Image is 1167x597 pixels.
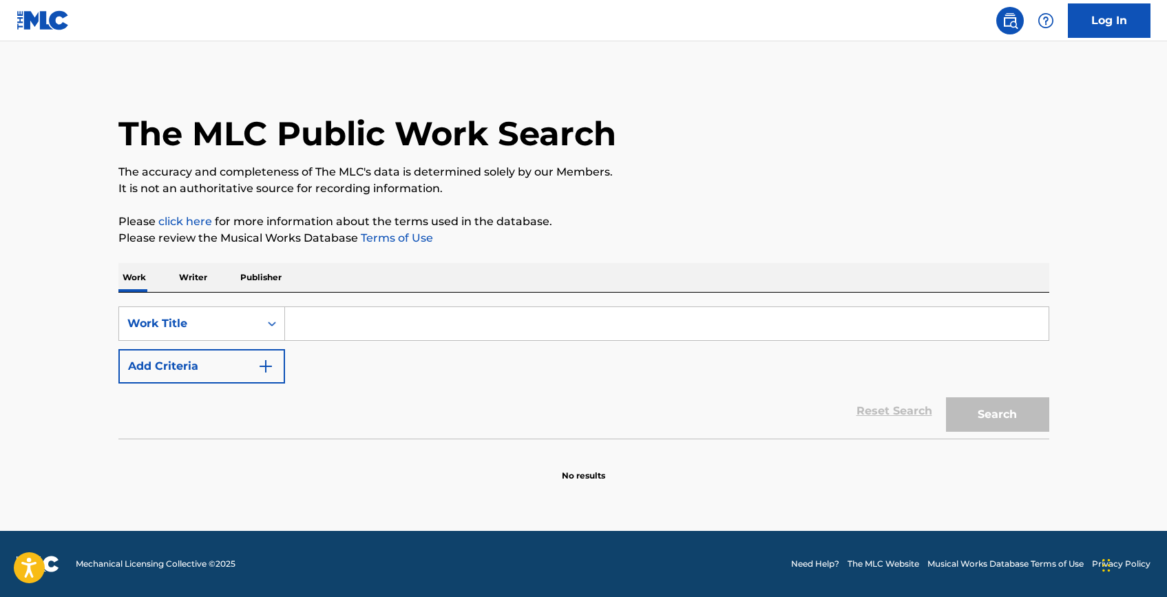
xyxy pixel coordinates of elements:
[1102,545,1111,586] div: Drag
[848,558,919,570] a: The MLC Website
[996,7,1024,34] a: Public Search
[358,231,433,244] a: Terms of Use
[17,556,59,572] img: logo
[1038,12,1054,29] img: help
[17,10,70,30] img: MLC Logo
[1098,531,1167,597] iframe: Chat Widget
[118,349,285,384] button: Add Criteria
[118,113,616,154] h1: The MLC Public Work Search
[175,263,211,292] p: Writer
[76,558,235,570] span: Mechanical Licensing Collective © 2025
[118,306,1049,439] form: Search Form
[158,215,212,228] a: click here
[1068,3,1150,38] a: Log In
[791,558,839,570] a: Need Help?
[257,358,274,375] img: 9d2ae6d4665cec9f34b9.svg
[1002,12,1018,29] img: search
[127,315,251,332] div: Work Title
[118,213,1049,230] p: Please for more information about the terms used in the database.
[927,558,1084,570] a: Musical Works Database Terms of Use
[236,263,286,292] p: Publisher
[118,180,1049,197] p: It is not an authoritative source for recording information.
[562,453,605,482] p: No results
[118,263,150,292] p: Work
[1092,558,1150,570] a: Privacy Policy
[118,230,1049,247] p: Please review the Musical Works Database
[118,164,1049,180] p: The accuracy and completeness of The MLC's data is determined solely by our Members.
[1032,7,1060,34] div: Help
